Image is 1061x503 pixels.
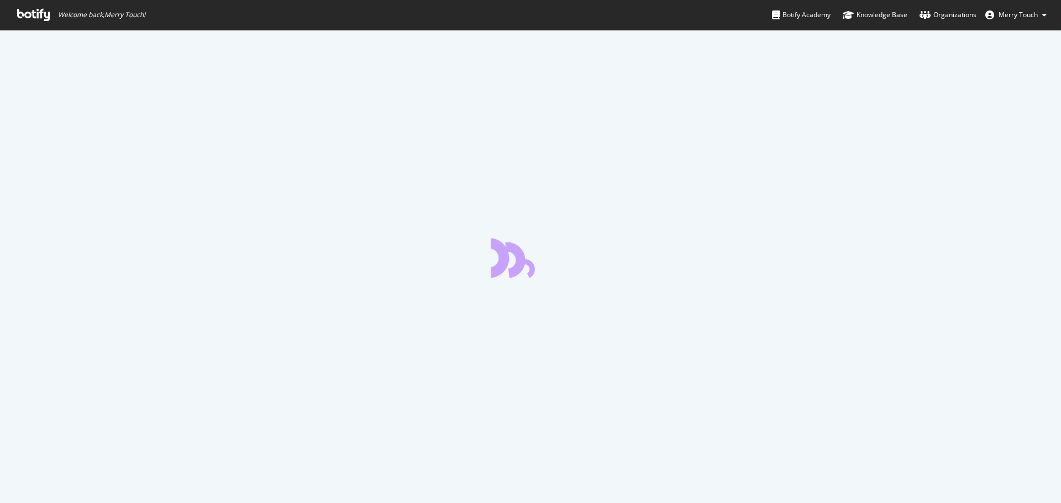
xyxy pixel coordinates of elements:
[772,9,831,20] div: Botify Academy
[920,9,976,20] div: Organizations
[999,10,1038,19] span: Merry Touch
[491,238,570,278] div: animation
[58,10,145,19] span: Welcome back, Merry Touch !
[976,6,1055,24] button: Merry Touch
[843,9,907,20] div: Knowledge Base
